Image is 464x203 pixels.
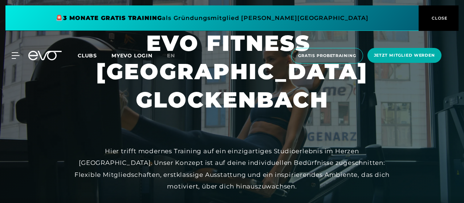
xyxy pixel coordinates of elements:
span: en [167,52,175,59]
span: Jetzt Mitglied werden [374,52,435,58]
span: Gratis Probetraining [298,53,356,59]
a: Clubs [78,52,111,59]
a: Gratis Probetraining [289,48,365,64]
a: Jetzt Mitglied werden [365,48,444,64]
a: MYEVO LOGIN [111,52,152,59]
button: CLOSE [419,5,459,31]
span: Clubs [78,52,97,59]
a: en [167,52,184,60]
span: CLOSE [430,15,448,21]
div: Hier trifft modernes Training auf ein einzigartiges Studioerlebnis im Herzen [GEOGRAPHIC_DATA]. U... [69,145,395,192]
